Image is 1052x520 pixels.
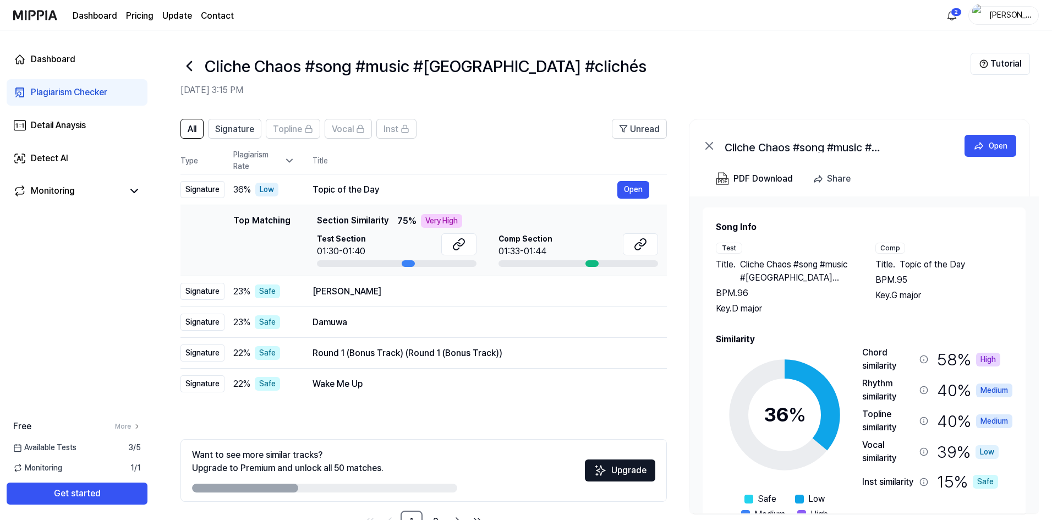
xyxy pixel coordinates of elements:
[827,172,851,186] div: Share
[192,448,383,475] div: Want to see more similar tracks? Upgrade to Premium and unlock all 50 matches.
[968,6,1039,25] button: profile[PERSON_NAME]
[937,346,1000,373] div: 58 %
[979,59,988,68] img: Help
[937,408,1012,434] div: 40 %
[716,333,1012,346] h2: Similarity
[617,181,649,199] button: Open
[201,9,234,23] a: Contact
[630,123,660,136] span: Unread
[808,492,825,506] span: Low
[875,273,1013,287] div: BPM. 95
[585,459,655,481] button: Upgrade
[971,53,1030,75] button: Tutorial
[31,53,75,66] div: Dashboard
[972,4,985,26] img: profile
[31,86,107,99] div: Plagiarism Checker
[115,422,141,431] a: More
[989,140,1007,152] div: Open
[862,439,915,465] div: Vocal similarity
[325,119,372,139] button: Vocal
[976,384,1012,397] div: Medium
[875,243,905,254] div: Comp
[875,289,1013,302] div: Key. G major
[594,464,607,477] img: Sparkles
[716,302,853,315] div: Key. D major
[13,462,62,474] span: Monitoring
[875,258,895,271] span: Title .
[180,181,224,198] div: Signature
[937,377,1012,403] div: 40 %
[128,442,141,453] span: 3 / 5
[233,183,251,196] span: 36 %
[764,400,806,430] div: 36
[313,285,649,298] div: [PERSON_NAME]
[233,316,250,329] span: 23 %
[808,168,859,190] button: Share
[937,469,998,494] div: 15 %
[180,314,224,331] div: Signature
[716,172,729,185] img: PDF Download
[376,119,417,139] button: Inst
[233,377,250,391] span: 22 %
[951,8,962,17] div: 2
[255,346,280,360] div: Safe
[788,403,806,426] span: %
[31,184,75,198] div: Monitoring
[332,123,354,136] span: Vocal
[255,377,280,391] div: Safe
[7,79,147,106] a: Plagiarism Checker
[313,316,649,329] div: Damuwa
[7,483,147,505] button: Get started
[180,283,224,300] div: Signature
[13,184,123,198] a: Monitoring
[317,214,388,228] span: Section Similarity
[943,7,961,24] button: 알림2
[733,172,793,186] div: PDF Download
[31,152,68,165] div: Detect AI
[130,462,141,474] span: 1 / 1
[7,46,147,73] a: Dashboard
[215,123,254,136] span: Signature
[180,344,224,362] div: Signature
[13,420,31,433] span: Free
[612,119,667,139] button: Unread
[945,9,958,22] img: 알림
[716,287,853,300] div: BPM. 96
[716,221,1012,234] h2: Song Info
[976,414,1012,428] div: Medium
[716,258,736,284] span: Title .
[313,377,649,391] div: Wake Me Up
[208,119,261,139] button: Signature
[317,245,366,258] div: 01:30-01:40
[937,439,999,465] div: 39 %
[397,215,417,228] span: 75 %
[498,233,552,245] span: Comp Section
[973,475,998,489] div: Safe
[7,112,147,139] a: Detail Anaysis
[180,84,971,97] h2: [DATE] 3:15 PM
[862,475,915,489] div: Inst similarity
[965,135,1016,157] a: Open
[205,54,646,79] h1: Cliche Chaos #song #music #australia #clichés
[862,346,915,373] div: Chord similarity
[317,233,366,245] span: Test Section
[989,9,1032,21] div: [PERSON_NAME]
[273,123,302,136] span: Topline
[180,119,204,139] button: All
[7,145,147,172] a: Detect AI
[498,245,552,258] div: 01:33-01:44
[725,139,945,152] div: Cliche Chaos #song #music #[GEOGRAPHIC_DATA] #clichés
[313,347,649,360] div: Round 1 (Bonus Track) (Round 1 (Bonus Track))
[255,315,280,329] div: Safe
[313,147,667,174] th: Title
[976,445,999,459] div: Low
[740,258,853,284] span: Cliche Chaos #song #music #[GEOGRAPHIC_DATA] #clichés
[585,469,655,479] a: SparklesUpgrade
[233,214,291,267] div: Top Matching
[13,442,76,453] span: Available Tests
[233,149,295,172] div: Plagiarism Rate
[255,183,278,196] div: Low
[180,375,224,392] div: Signature
[73,9,117,23] a: Dashboard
